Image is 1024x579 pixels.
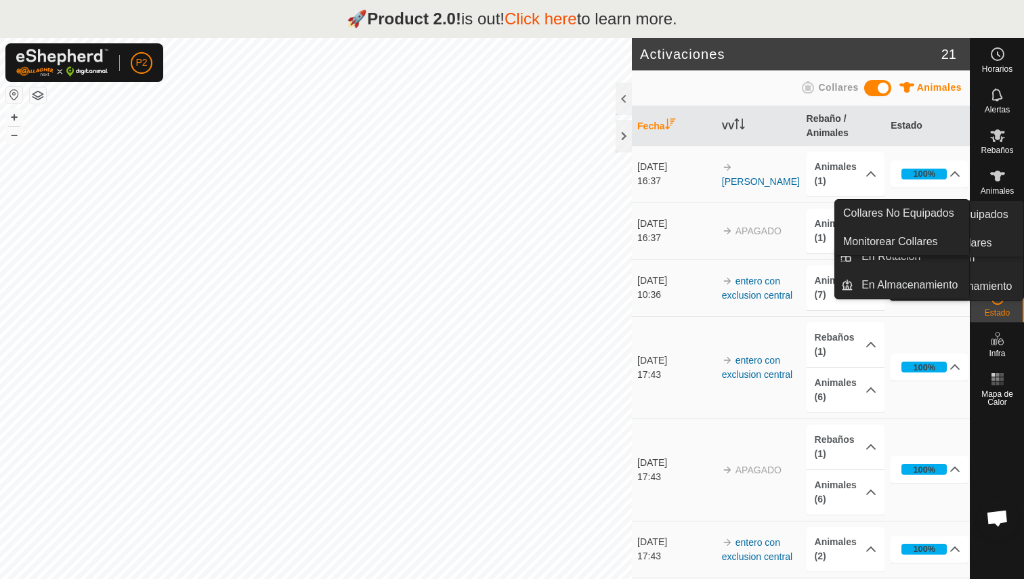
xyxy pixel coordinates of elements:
[807,209,884,253] p-accordion-header: Animales (1)
[637,174,715,188] div: 16:37
[505,9,577,28] a: Click here
[891,536,968,563] p-accordion-header: 100%
[722,537,733,548] img: arrow
[637,456,715,470] div: [DATE]
[807,425,884,469] p-accordion-header: Rebaños (1)
[901,464,947,475] div: 100%
[913,542,935,555] div: 100%
[637,353,715,368] div: [DATE]
[917,82,962,93] span: Animales
[717,106,801,146] th: VV
[901,362,947,372] div: 100%
[913,167,935,180] div: 100%
[722,355,733,366] img: arrow
[835,228,969,255] a: Monitorear Collares
[6,87,22,103] button: Restablecer Mapa
[985,106,1010,114] span: Alertas
[735,465,782,475] span: APAGADO
[807,527,884,572] p-accordion-header: Animales (2)
[637,368,715,382] div: 17:43
[807,368,884,412] p-accordion-header: Animales (6)
[722,465,733,475] img: arrow
[30,87,46,104] button: Capas del Mapa
[853,272,969,299] a: En Almacenamiento
[913,463,935,476] div: 100%
[807,152,884,196] p-accordion-header: Animales (1)
[735,226,782,236] span: APAGADO
[807,470,884,515] p-accordion-header: Animales (6)
[665,121,676,131] p-sorticon: Activar para ordenar
[901,544,947,555] div: 100%
[913,361,935,374] div: 100%
[734,121,745,131] p-sorticon: Activar para ordenar
[16,49,108,77] img: Logo Gallagher
[807,322,884,367] p-accordion-header: Rebaños (1)
[901,169,947,179] div: 100%
[989,349,1005,358] span: Infra
[853,243,969,270] a: En Rotación
[974,390,1021,406] span: Mapa de Calor
[861,277,958,293] span: En Almacenamiento
[981,187,1014,195] span: Animales
[722,276,733,286] img: arrow
[843,234,938,250] span: Monitorear Collares
[637,288,715,302] div: 10:36
[807,265,884,310] p-accordion-header: Animales (7)
[637,160,715,174] div: [DATE]
[861,249,920,265] span: En Rotación
[722,276,792,301] a: entero con exclusion central
[722,537,792,562] a: entero con exclusion central
[722,355,792,380] a: entero con exclusion central
[985,309,1010,317] span: Estado
[916,278,1012,295] span: En Almacenamiento
[640,46,941,62] h2: Activaciones
[891,160,968,188] p-accordion-header: 100%
[722,176,800,187] a: [PERSON_NAME]
[632,106,717,146] th: Fecha
[835,243,969,270] li: En Rotación
[637,470,715,484] div: 17:43
[722,226,733,236] img: arrow
[891,353,968,381] p-accordion-header: 100%
[885,106,970,146] th: Estado
[367,9,461,28] strong: Product 2.0!
[135,56,147,70] span: P2
[6,109,22,125] button: +
[835,272,969,299] li: En Almacenamiento
[941,44,956,64] span: 21
[637,231,715,245] div: 16:37
[347,7,677,31] p: 🚀 is out! to learn more.
[722,162,733,173] img: arrow
[977,498,1018,538] div: Chat abierto
[891,456,968,483] p-accordion-header: 100%
[835,200,969,227] a: Collares No Equipados
[637,274,715,288] div: [DATE]
[801,106,886,146] th: Rebaño / Animales
[982,65,1012,73] span: Horarios
[6,127,22,143] button: –
[637,535,715,549] div: [DATE]
[981,146,1013,154] span: Rebaños
[843,205,954,221] span: Collares No Equipados
[818,82,858,93] span: Collares
[637,217,715,231] div: [DATE]
[637,549,715,563] div: 17:43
